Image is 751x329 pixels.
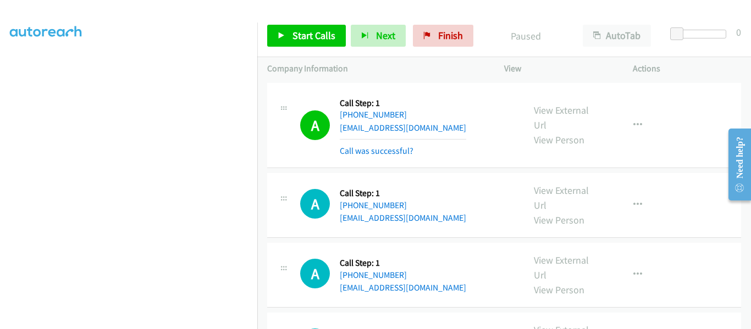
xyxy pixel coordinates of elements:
span: Finish [438,29,463,42]
h5: Call Step: 1 [340,98,466,109]
span: Next [376,29,395,42]
a: Call was successful? [340,146,413,156]
a: Finish [413,25,473,47]
h1: A [300,110,330,140]
div: The call is yet to be attempted [300,259,330,288]
p: Actions [633,62,742,75]
p: Company Information [267,62,484,75]
a: [EMAIL_ADDRESS][DOMAIN_NAME] [340,122,466,133]
button: Next [351,25,406,47]
p: Paused [488,29,563,43]
span: Start Calls [292,29,335,42]
div: 0 [736,25,741,40]
a: [PHONE_NUMBER] [340,270,407,280]
a: View External Url [534,104,589,131]
p: View [504,62,613,75]
a: [PHONE_NUMBER] [340,200,407,210]
h1: A [300,189,330,219]
a: [EMAIL_ADDRESS][DOMAIN_NAME] [340,213,466,223]
button: AutoTab [583,25,651,47]
h5: Call Step: 1 [340,258,466,269]
iframe: Resource Center [719,121,751,208]
h1: A [300,259,330,288]
a: View External Url [534,254,589,281]
a: [EMAIL_ADDRESS][DOMAIN_NAME] [340,282,466,293]
a: View Person [534,283,584,296]
div: Delay between calls (in seconds) [676,30,726,38]
a: [PHONE_NUMBER] [340,109,407,120]
a: Start Calls [267,25,346,47]
h5: Call Step: 1 [340,188,466,199]
a: View Person [534,133,584,146]
a: View Person [534,214,584,226]
a: View External Url [534,184,589,211]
